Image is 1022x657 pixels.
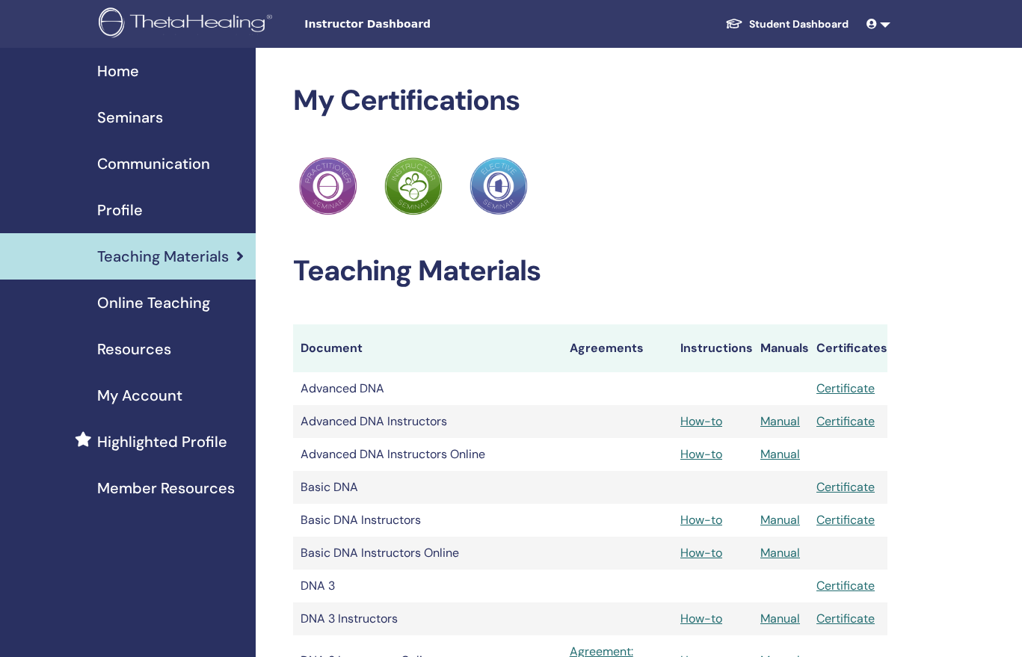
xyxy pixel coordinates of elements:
[97,338,171,360] span: Resources
[99,7,277,41] img: logo.png
[680,446,722,462] a: How-to
[293,324,562,372] th: Document
[680,545,722,561] a: How-to
[97,292,210,314] span: Online Teaching
[97,245,229,268] span: Teaching Materials
[97,384,182,407] span: My Account
[293,537,562,570] td: Basic DNA Instructors Online
[97,477,235,499] span: Member Resources
[299,157,357,215] img: Practitioner
[97,431,227,453] span: Highlighted Profile
[293,570,562,602] td: DNA 3
[384,157,443,215] img: Practitioner
[293,438,562,471] td: Advanced DNA Instructors Online
[293,372,562,405] td: Advanced DNA
[293,405,562,438] td: Advanced DNA Instructors
[97,199,143,221] span: Profile
[816,578,875,593] a: Certificate
[753,324,809,372] th: Manuals
[97,106,163,129] span: Seminars
[760,512,800,528] a: Manual
[816,512,875,528] a: Certificate
[680,512,722,528] a: How-to
[760,611,800,626] a: Manual
[760,545,800,561] a: Manual
[293,84,887,118] h2: My Certifications
[293,471,562,504] td: Basic DNA
[97,152,210,175] span: Communication
[680,413,722,429] a: How-to
[760,413,800,429] a: Manual
[713,10,861,38] a: Student Dashboard
[680,611,722,626] a: How-to
[97,60,139,82] span: Home
[293,504,562,537] td: Basic DNA Instructors
[562,324,673,372] th: Agreements
[673,324,753,372] th: Instructions
[816,611,875,626] a: Certificate
[725,17,743,30] img: graduation-cap-white.svg
[293,254,887,289] h2: Teaching Materials
[293,602,562,635] td: DNA 3 Instructors
[816,380,875,396] a: Certificate
[304,16,529,32] span: Instructor Dashboard
[470,157,528,215] img: Practitioner
[816,479,875,495] a: Certificate
[760,446,800,462] a: Manual
[816,413,875,429] a: Certificate
[809,324,887,372] th: Certificates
